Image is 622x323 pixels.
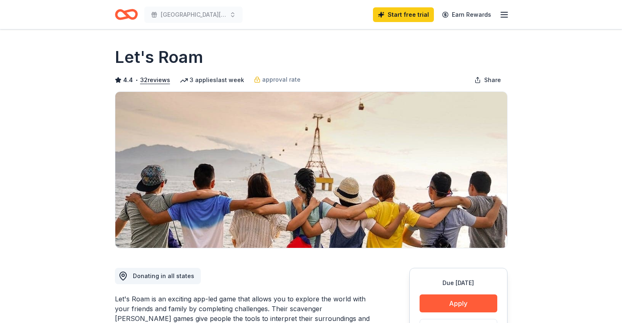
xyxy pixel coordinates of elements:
span: 4.4 [123,75,133,85]
img: Image for Let's Roam [115,92,507,248]
a: Start free trial [373,7,434,22]
div: Due [DATE] [420,278,497,288]
span: Donating in all states [133,272,194,279]
span: approval rate [262,75,301,85]
button: Apply [420,294,497,312]
div: 3 applies last week [180,75,244,85]
span: [GEOGRAPHIC_DATA][PERSON_NAME] Auction [161,10,226,20]
button: [GEOGRAPHIC_DATA][PERSON_NAME] Auction [144,7,243,23]
button: 32reviews [140,75,170,85]
span: • [135,77,138,83]
a: Home [115,5,138,24]
button: Share [468,72,507,88]
a: Earn Rewards [437,7,496,22]
h1: Let's Roam [115,46,203,69]
span: Share [484,75,501,85]
a: approval rate [254,75,301,85]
